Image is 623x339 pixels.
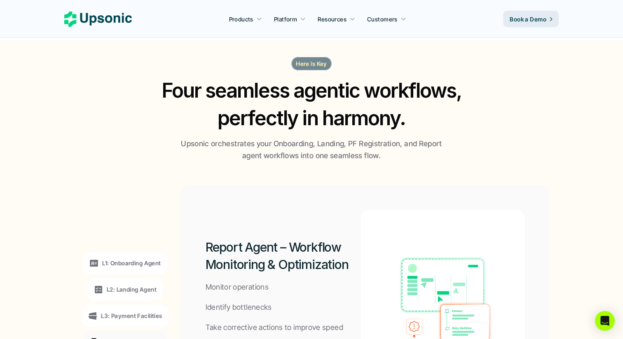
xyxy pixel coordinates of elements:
[595,311,615,331] div: Open Intercom Messenger
[153,77,470,132] h2: Four seamless agentic workflows, perfectly in harmony.
[229,15,253,23] p: Products
[206,238,361,273] h2: Report Agent – Workflow Monitoring & Optimization
[206,281,269,293] p: Monitor operations
[224,12,267,26] a: Products
[206,302,272,313] p: Identify bottlenecks
[296,59,327,68] p: Here is Key
[206,322,343,334] p: Take corrective actions to improve speed
[367,15,398,23] p: Customers
[101,311,162,320] p: L3: Payment Facilities
[178,138,445,162] p: Upsonic orchestrates your Onboarding, Landing, PF Registration, and Report agent workflows into o...
[274,15,297,23] p: Platform
[510,15,546,23] p: Book a Demo
[102,259,161,267] p: L1: Onboarding Agent
[503,11,559,27] a: Book a Demo
[107,285,157,294] p: L2: Landing Agent
[318,15,347,23] p: Resources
